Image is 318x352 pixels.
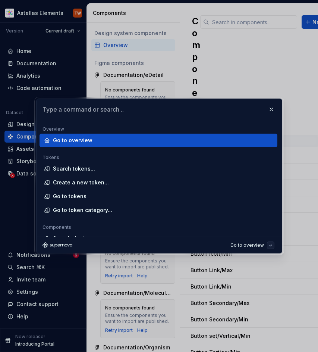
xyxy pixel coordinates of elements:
[40,224,277,230] div: Components
[53,235,149,242] div: Search design system components...
[53,137,92,144] div: Go to overview
[37,120,282,237] div: Type a command or search ..
[53,165,95,172] div: Search tokens...
[37,99,282,120] input: Type a command or search ..
[40,126,277,132] div: Overview
[53,179,109,186] div: Create a new token...
[53,206,112,214] div: Go to token category...
[227,240,276,250] button: Go to overview
[40,155,277,161] div: Tokens
[230,242,267,248] div: Go to overview
[53,193,86,200] div: Go to tokens
[42,242,72,248] svg: Supernova Logo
